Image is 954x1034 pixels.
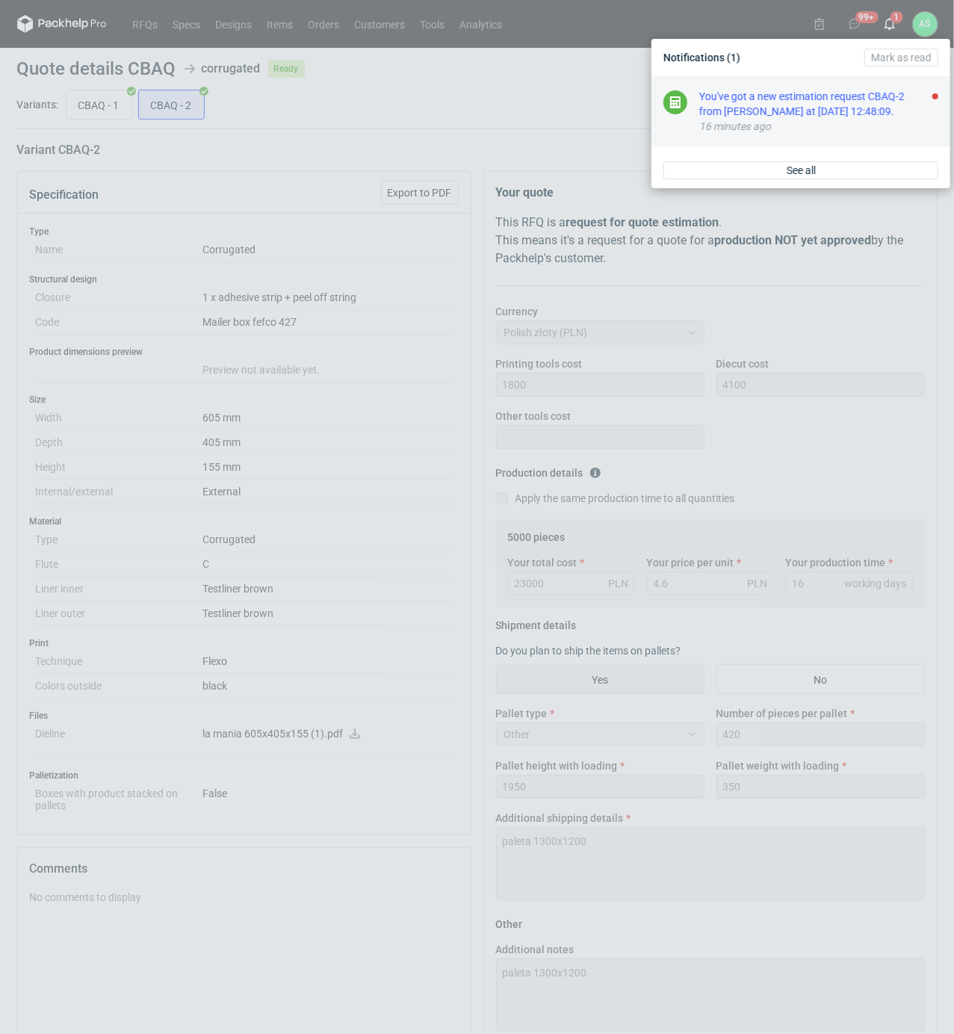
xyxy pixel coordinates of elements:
div: Notifications (1) [657,45,944,70]
div: You've got a new estimation request CBAQ-2 from [PERSON_NAME] at [DATE] 12:48:09. [699,89,938,119]
button: You've got a new estimation request CBAQ-2 from [PERSON_NAME] at [DATE] 12:48:09.16 minutes ago [699,89,938,134]
div: 16 minutes ago [699,119,938,134]
button: Mark as read [864,49,938,66]
span: Mark as read [871,52,932,63]
a: See all [663,161,938,179]
span: See all [787,165,816,176]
